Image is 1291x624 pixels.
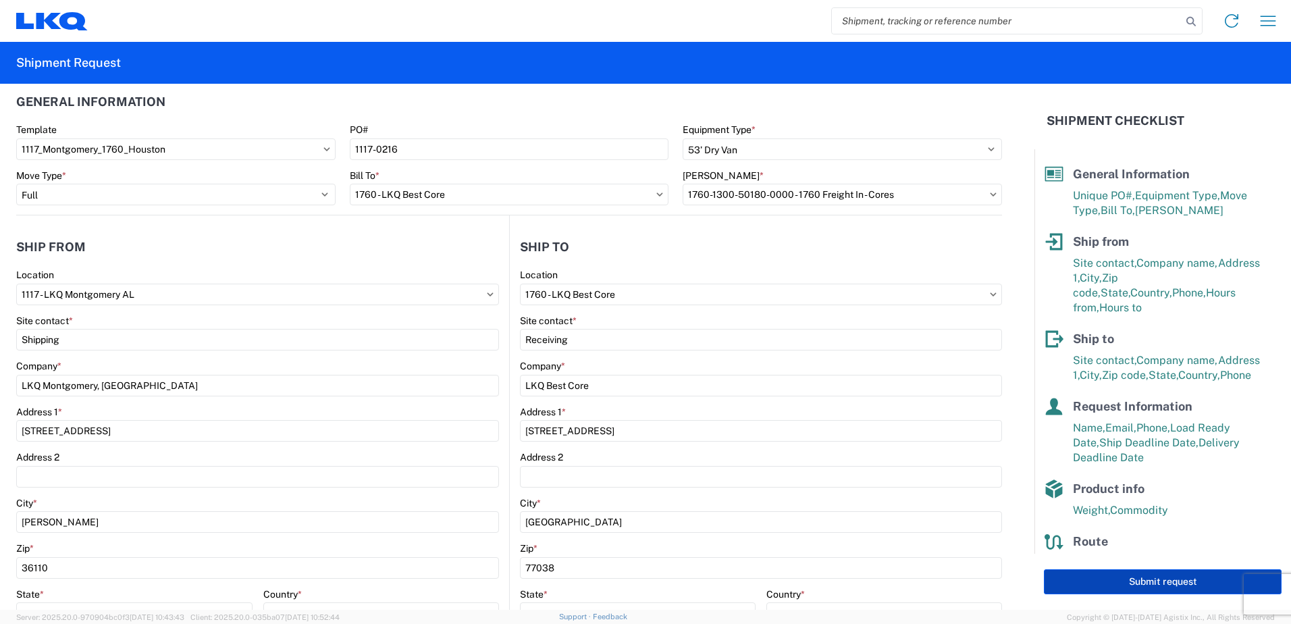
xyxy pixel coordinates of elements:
[1044,569,1282,594] button: Submit request
[1178,369,1220,382] span: Country,
[1073,234,1129,249] span: Ship from
[1073,189,1135,202] span: Unique PO#,
[16,406,62,418] label: Address 1
[520,406,566,418] label: Address 1
[520,315,577,327] label: Site contact
[16,613,184,621] span: Server: 2025.20.0-970904bc0f3
[16,360,61,372] label: Company
[1136,257,1218,269] span: Company name,
[1099,301,1142,314] span: Hours to
[350,170,379,182] label: Bill To
[1080,369,1102,382] span: City,
[1067,611,1275,623] span: Copyright © [DATE]-[DATE] Agistix Inc., All Rights Reserved
[520,284,1002,305] input: Select
[520,360,565,372] label: Company
[832,8,1182,34] input: Shipment, tracking or reference number
[130,613,184,621] span: [DATE] 10:43:43
[16,138,336,160] input: Select
[1149,369,1178,382] span: State,
[1073,354,1136,367] span: Site contact,
[520,497,541,509] label: City
[1130,286,1172,299] span: Country,
[16,284,499,305] input: Select
[1136,421,1170,434] span: Phone,
[16,55,121,71] h2: Shipment Request
[16,95,165,109] h2: General Information
[1101,286,1130,299] span: State,
[16,124,57,136] label: Template
[1101,204,1135,217] span: Bill To,
[1172,286,1206,299] span: Phone,
[190,613,340,621] span: Client: 2025.20.0-035ba07
[683,124,756,136] label: Equipment Type
[16,269,54,281] label: Location
[1073,257,1136,269] span: Site contact,
[16,170,66,182] label: Move Type
[1073,421,1105,434] span: Name,
[559,613,593,621] a: Support
[1080,271,1102,284] span: City,
[683,184,1002,205] input: Select
[766,588,805,600] label: Country
[1073,534,1108,548] span: Route
[520,542,537,554] label: Zip
[683,170,764,182] label: [PERSON_NAME]
[1073,399,1192,413] span: Request Information
[1073,332,1114,346] span: Ship to
[16,497,37,509] label: City
[285,613,340,621] span: [DATE] 10:52:44
[520,269,558,281] label: Location
[16,315,73,327] label: Site contact
[1073,504,1110,517] span: Weight,
[1073,482,1144,496] span: Product info
[1110,504,1168,517] span: Commodity
[593,613,627,621] a: Feedback
[1047,113,1184,129] h2: Shipment Checklist
[350,184,669,205] input: Select
[16,240,86,254] h2: Ship from
[1073,167,1190,181] span: General Information
[1220,369,1251,382] span: Phone
[1135,204,1223,217] span: [PERSON_NAME]
[16,451,59,463] label: Address 2
[520,588,548,600] label: State
[1099,436,1198,449] span: Ship Deadline Date,
[520,240,569,254] h2: Ship to
[263,588,302,600] label: Country
[1136,354,1218,367] span: Company name,
[520,451,563,463] label: Address 2
[1135,189,1220,202] span: Equipment Type,
[16,542,34,554] label: Zip
[1105,421,1136,434] span: Email,
[350,124,368,136] label: PO#
[16,588,44,600] label: State
[1102,369,1149,382] span: Zip code,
